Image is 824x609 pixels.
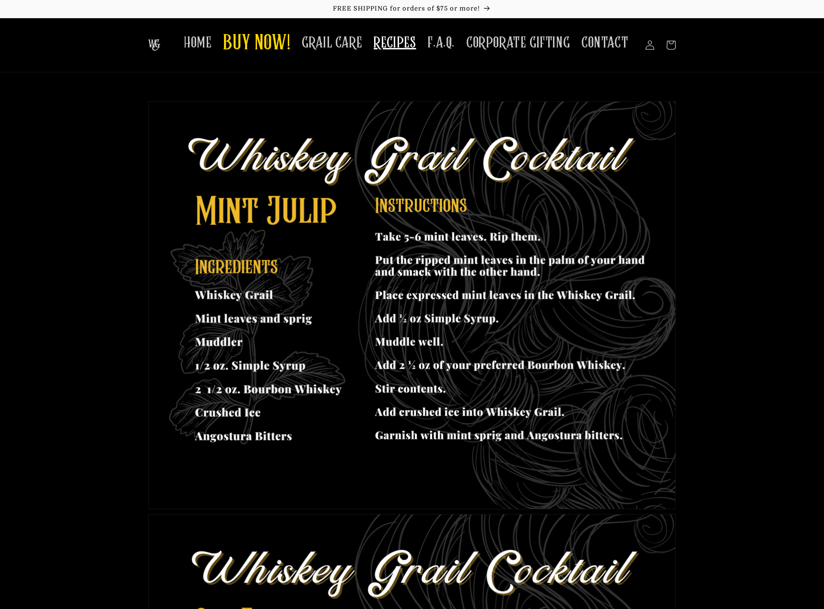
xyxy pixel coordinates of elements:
[223,31,290,57] span: BUY NOW!
[368,28,422,58] a: RECIPES
[217,25,296,63] a: BUY NOW!
[576,28,634,58] a: CONTACT
[581,34,628,52] span: CONTACT
[148,39,160,51] img: The Whiskey Grail
[10,5,814,13] p: FREE SHIPPING for orders of $75 or more!
[466,34,570,52] span: CORPORATE GIFTING
[374,34,416,52] span: RECIPES
[460,28,576,58] a: CORPORATE GIFTING
[427,34,455,52] span: F.A.Q.
[296,28,368,58] a: GRAIL CARE
[422,28,460,58] a: F.A.Q.
[178,28,217,58] a: HOME
[302,34,362,52] span: GRAIL CARE
[184,34,212,52] span: HOME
